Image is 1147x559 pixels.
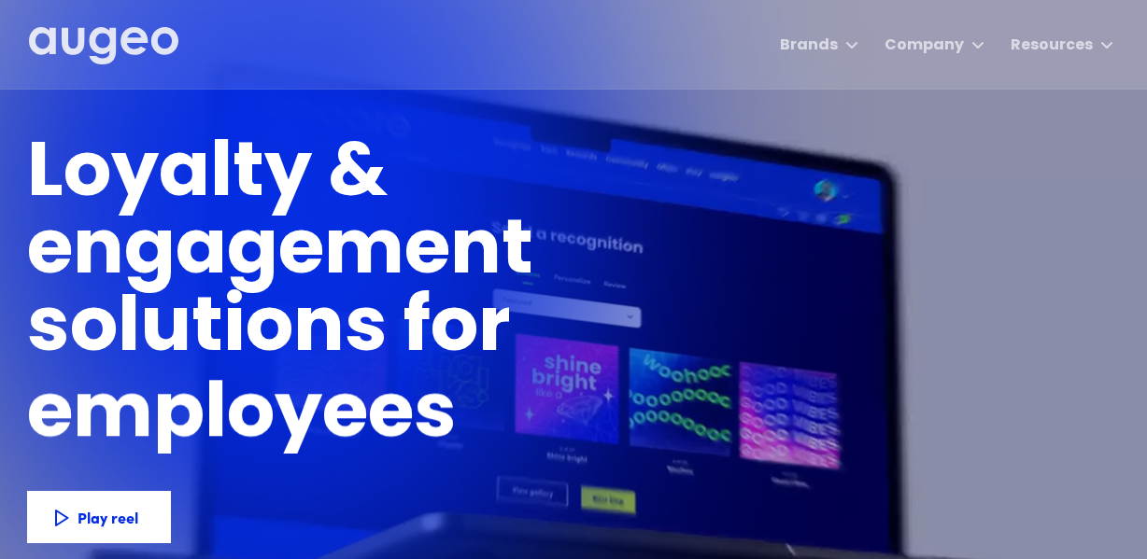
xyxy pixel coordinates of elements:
div: Resources [1011,35,1093,57]
a: Play reel [27,491,171,543]
h1: employees [27,378,489,455]
img: Augeo's full logo in white. [29,27,178,65]
a: home [29,27,178,66]
div: Company [885,35,964,57]
div: Brands [780,35,838,57]
h1: Loyalty & engagement solutions for [27,137,834,370]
